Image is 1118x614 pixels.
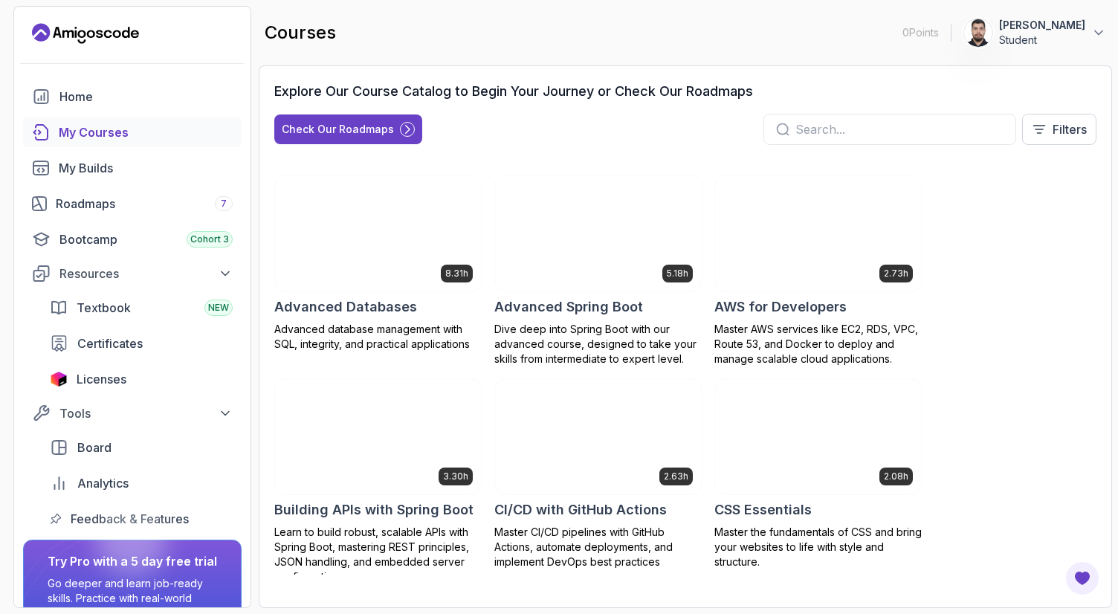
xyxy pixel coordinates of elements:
span: Analytics [77,474,129,492]
p: 2.08h [884,471,908,482]
a: feedback [41,504,242,534]
a: Landing page [32,22,139,45]
p: Master AWS services like EC2, RDS, VPC, Route 53, and Docker to deploy and manage scalable cloud ... [714,322,922,366]
p: 3.30h [443,471,468,482]
a: analytics [41,468,242,498]
h2: CSS Essentials [714,500,812,520]
div: Roadmaps [56,195,233,213]
img: Advanced Databases card [275,175,482,291]
p: Filters [1053,120,1087,138]
a: Building APIs with Spring Boot card3.30hBuilding APIs with Spring BootLearn to build robust, scal... [274,378,482,585]
span: Feedback & Features [71,510,189,528]
a: AWS for Developers card2.73hAWS for DevelopersMaster AWS services like EC2, RDS, VPC, Route 53, a... [714,175,922,366]
a: courses [23,117,242,147]
button: Check Our Roadmaps [274,114,422,144]
p: Master CI/CD pipelines with GitHub Actions, automate deployments, and implement DevOps best pract... [494,525,702,569]
div: Home [59,88,233,106]
button: user profile image[PERSON_NAME]Student [963,18,1106,48]
h2: Building APIs with Spring Boot [274,500,474,520]
img: user profile image [964,19,992,47]
span: 7 [221,198,227,210]
h2: AWS for Developers [714,297,847,317]
p: 8.31h [445,268,468,279]
img: Advanced Spring Boot card [495,175,702,291]
img: CI/CD with GitHub Actions card [495,379,702,495]
h2: Advanced Spring Boot [494,297,643,317]
a: bootcamp [23,224,242,254]
input: Search... [795,120,1004,138]
p: Master the fundamentals of CSS and bring your websites to life with style and structure. [714,525,922,569]
p: [PERSON_NAME] [999,18,1085,33]
p: Student [999,33,1085,48]
span: Licenses [77,370,126,388]
a: licenses [41,364,242,394]
a: Advanced Spring Boot card5.18hAdvanced Spring BootDive deep into Spring Boot with our advanced co... [494,175,702,366]
h2: Advanced Databases [274,297,417,317]
a: CI/CD with GitHub Actions card2.63hCI/CD with GitHub ActionsMaster CI/CD pipelines with GitHub Ac... [494,378,702,570]
img: Building APIs with Spring Boot card [275,379,482,495]
a: CSS Essentials card2.08hCSS EssentialsMaster the fundamentals of CSS and bring your websites to l... [714,378,922,570]
p: 0 Points [902,25,939,40]
a: builds [23,153,242,183]
button: Filters [1022,114,1096,145]
span: Textbook [77,299,131,317]
h2: CI/CD with GitHub Actions [494,500,667,520]
a: home [23,82,242,112]
a: certificates [41,329,242,358]
p: 2.73h [884,268,908,279]
a: board [41,433,242,462]
button: Resources [23,260,242,287]
a: roadmaps [23,189,242,219]
a: textbook [41,293,242,323]
img: CSS Essentials card [715,379,922,495]
button: Tools [23,400,242,427]
p: Dive deep into Spring Boot with our advanced course, designed to take your skills from intermedia... [494,322,702,366]
span: NEW [208,302,229,314]
img: jetbrains icon [50,372,68,387]
span: Certificates [77,335,143,352]
div: Check Our Roadmaps [282,122,394,137]
button: Open Feedback Button [1064,560,1100,596]
div: My Courses [59,123,233,141]
p: Advanced database management with SQL, integrity, and practical applications [274,322,482,352]
div: Bootcamp [59,230,233,248]
div: Tools [59,404,233,422]
span: Board [77,439,112,456]
h3: Explore Our Course Catalog to Begin Your Journey or Check Our Roadmaps [274,81,753,102]
h2: courses [265,21,336,45]
img: AWS for Developers card [715,175,922,291]
div: My Builds [59,159,233,177]
p: Learn to build robust, scalable APIs with Spring Boot, mastering REST principles, JSON handling, ... [274,525,482,584]
p: 5.18h [667,268,688,279]
span: Cohort 3 [190,233,229,245]
a: Advanced Databases card8.31hAdvanced DatabasesAdvanced database management with SQL, integrity, a... [274,175,482,352]
p: 2.63h [664,471,688,482]
div: Resources [59,265,233,282]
